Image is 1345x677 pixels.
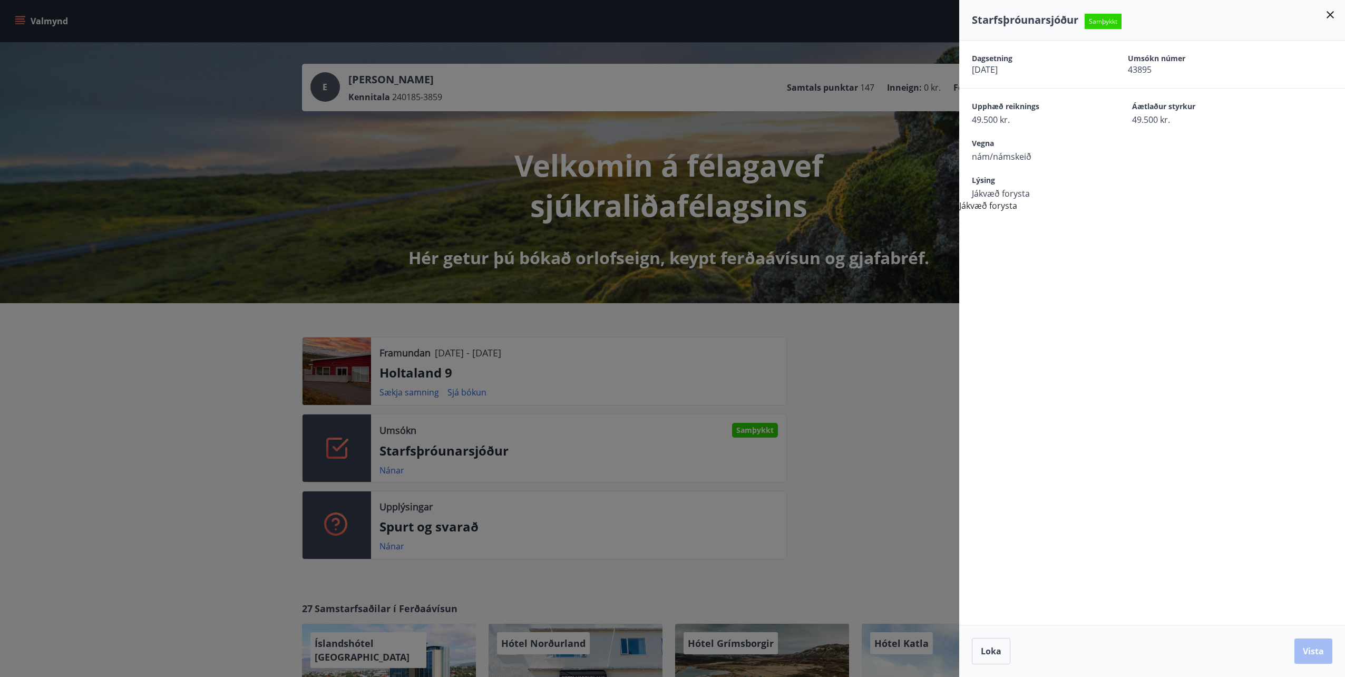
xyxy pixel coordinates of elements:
[1128,64,1247,75] span: 43895
[972,638,1010,664] button: Loka
[1132,101,1255,114] span: Áætlaður styrkur
[972,188,1095,199] span: Jákvæð forysta
[959,41,1345,212] div: Jákvæð forysta
[1085,14,1122,29] span: Samþykkt
[1128,53,1247,64] span: Umsókn númer
[972,175,1095,188] span: Lýsing
[972,101,1095,114] span: Upphæð reiknings
[972,53,1091,64] span: Dagsetning
[981,645,1001,657] span: Loka
[972,13,1078,27] span: Starfsþróunarsjóður
[972,138,1095,151] span: Vegna
[972,64,1091,75] span: [DATE]
[1132,114,1255,125] span: 49.500 kr.
[972,114,1095,125] span: 49.500 kr.
[972,151,1095,162] span: nám/námskeið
